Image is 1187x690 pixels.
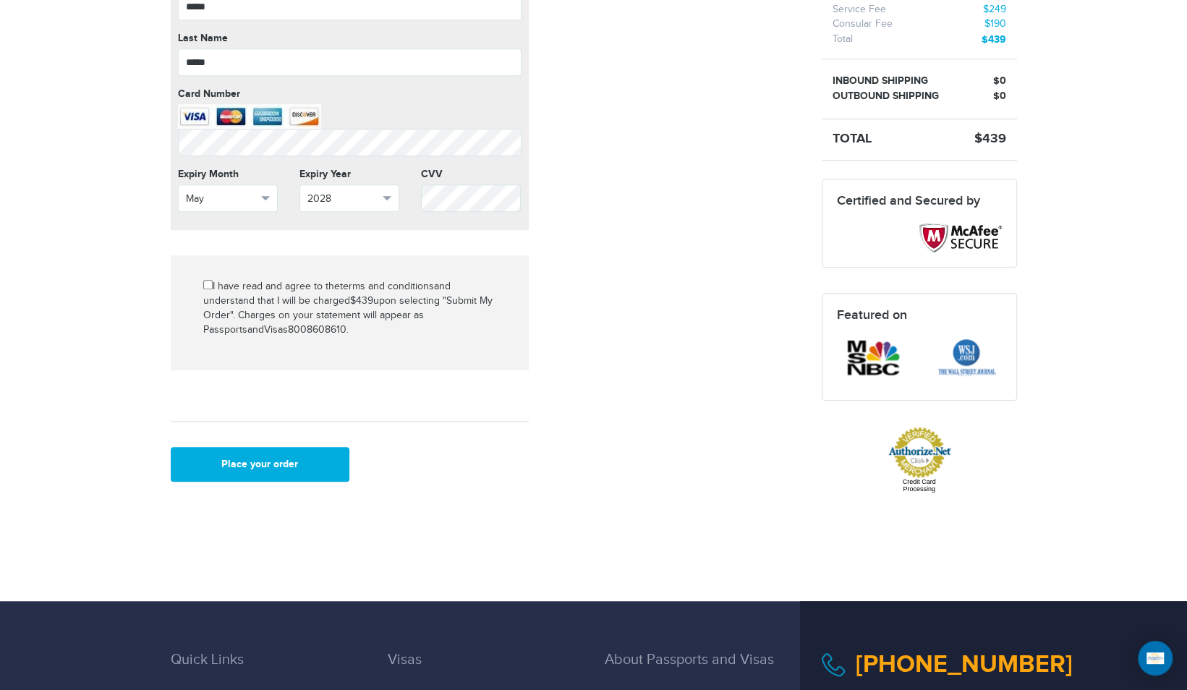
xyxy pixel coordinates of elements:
button: 2028 [299,184,399,212]
h5: Total [822,132,937,147]
img: We accept: Visa, Master, Discover, American Express [178,104,321,129]
h3: About Passports and Visas [605,652,800,689]
div: Consular Fee [833,17,941,32]
h5: Outbound shipping [833,89,941,101]
label: CVV [421,167,521,182]
a: terms and conditions [340,281,434,292]
strong: $439 [982,33,1006,46]
button: May [178,184,278,212]
img: Authorize.Net Merchant - Click to Verify [887,426,952,478]
label: Last Name [178,31,522,46]
div: I have read and agree to the and understand that I will be charged upon selecting "Submit My Orde... [192,277,507,338]
label: Expiry Month [178,167,278,182]
div: $190 [963,17,1006,32]
div: Open Intercom Messenger [1138,641,1173,676]
strong: $0 [993,90,1006,102]
label: Expiry Year [299,167,399,182]
h3: Quick Links [171,652,366,689]
h3: Visas [388,652,583,689]
div: Total [833,33,941,47]
span: $439 [350,295,373,307]
div: $249 [963,3,1006,17]
div: Service Fee [833,3,941,17]
a: Credit Card Processing [902,478,935,493]
h4: Featured on [837,308,1002,323]
span: 2028 [307,192,378,206]
span: May [186,192,257,206]
img: Mcaffee [919,223,1002,252]
h4: Certified and Secured by [837,194,1002,208]
img: featured-wsj.png [930,337,1003,379]
button: Place your order [171,447,350,482]
h5: Inbound shipping [833,74,941,86]
strong: $439 [974,131,1006,147]
label: Card Number [178,87,522,101]
a: [PHONE_NUMBER] [856,649,1073,679]
strong: $0 [993,74,1006,87]
img: featured-msnbc.png [837,337,909,379]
